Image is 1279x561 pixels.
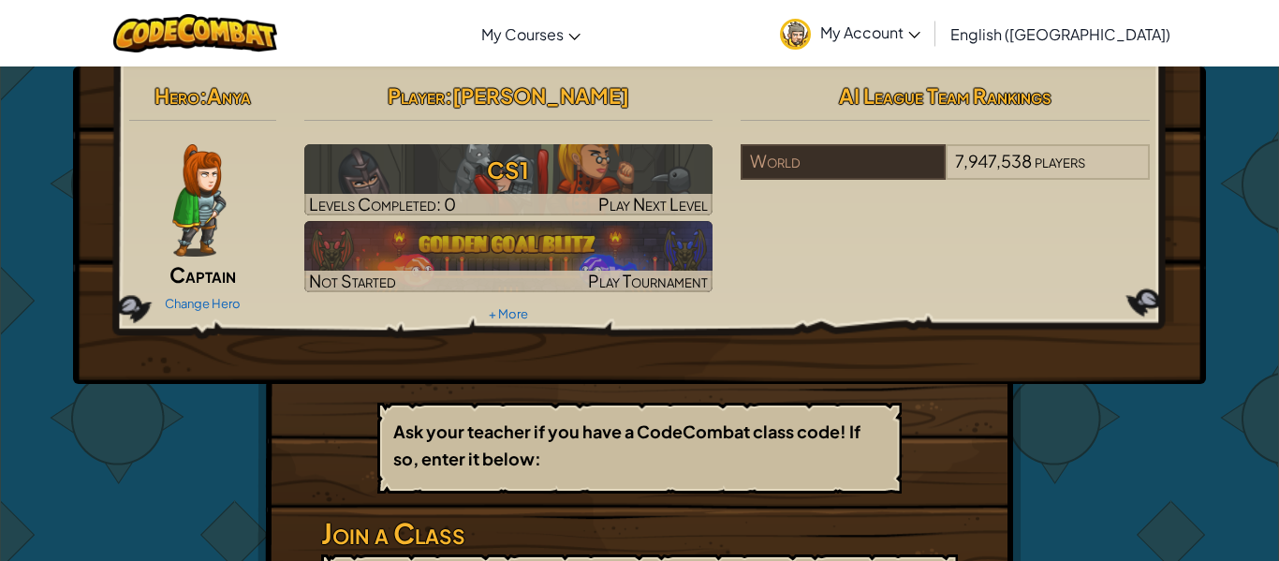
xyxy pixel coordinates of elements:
[472,8,590,59] a: My Courses
[588,270,708,291] span: Play Tournament
[321,512,958,554] h3: Join a Class
[172,144,226,257] img: captain-pose.png
[839,82,1051,109] span: AI League Team Rankings
[452,82,629,109] span: [PERSON_NAME]
[113,14,277,52] img: CodeCombat logo
[950,24,1170,44] span: English ([GEOGRAPHIC_DATA])
[154,82,199,109] span: Hero
[771,4,930,63] a: My Account
[820,22,920,42] span: My Account
[169,261,236,288] span: Captain
[445,82,452,109] span: :
[388,82,445,109] span: Player
[304,144,713,215] img: CS1
[941,8,1180,59] a: English ([GEOGRAPHIC_DATA])
[304,221,713,292] img: Golden Goal
[955,150,1032,171] span: 7,947,538
[780,19,811,50] img: avatar
[304,149,713,191] h3: CS1
[598,193,708,214] span: Play Next Level
[207,82,251,109] span: Anya
[304,144,713,215] a: Play Next Level
[741,162,1150,184] a: World7,947,538players
[309,193,456,214] span: Levels Completed: 0
[304,221,713,292] a: Not StartedPlay Tournament
[199,82,207,109] span: :
[393,421,860,469] b: Ask your teacher if you have a CodeCombat class code! If so, enter it below:
[489,306,528,321] a: + More
[1035,150,1085,171] span: players
[165,296,241,311] a: Change Hero
[309,270,396,291] span: Not Started
[741,144,945,180] div: World
[481,24,564,44] span: My Courses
